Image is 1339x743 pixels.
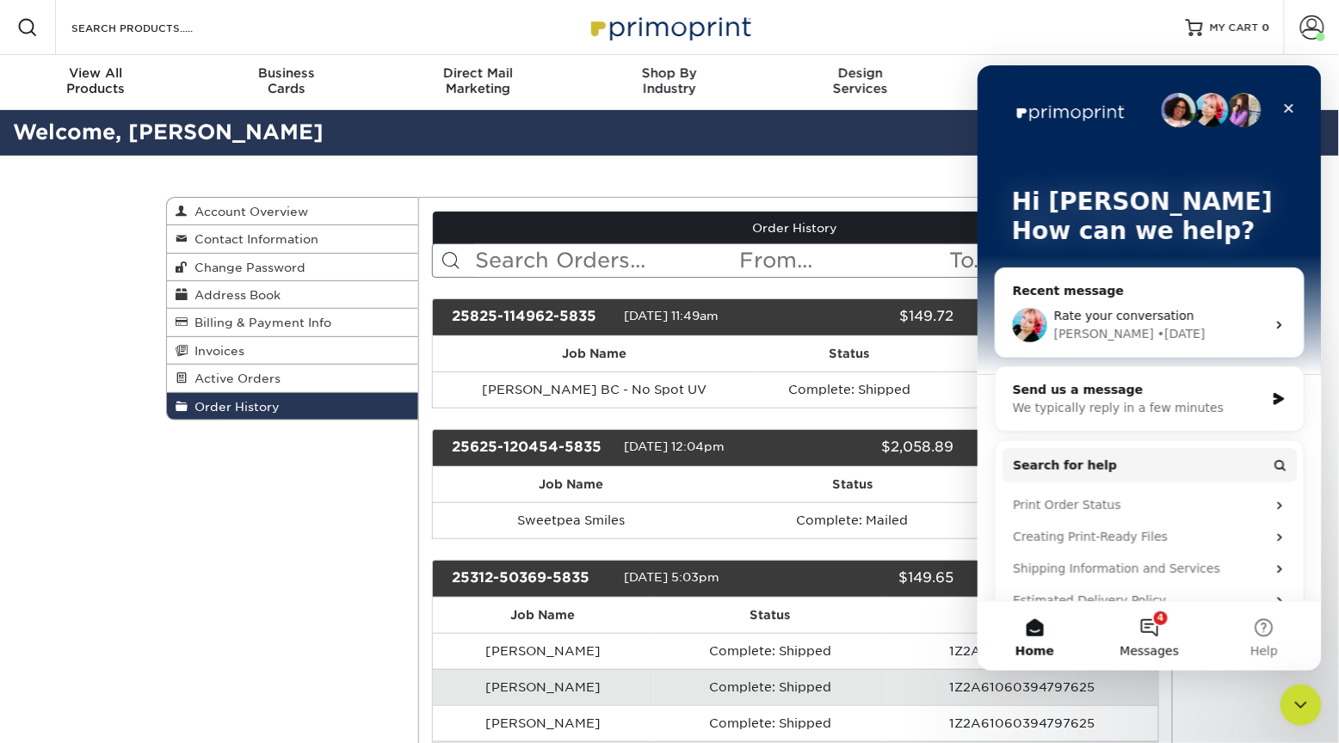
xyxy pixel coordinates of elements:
[167,393,418,420] a: Order History
[782,306,966,329] div: $149.72
[624,309,719,322] span: [DATE] 11:49am
[440,437,624,459] div: 25625-120454-5835
[654,598,887,633] th: Status
[383,55,574,110] a: Direct MailMarketing
[978,65,1322,671] iframe: Intercom live chat
[886,669,1158,705] td: 1Z2A61060394797625
[756,336,943,371] th: Status
[433,502,710,538] td: Sweetpea Smiles
[624,439,725,453] span: [DATE] 12:04pm
[433,633,654,669] td: [PERSON_NAME]
[765,55,956,110] a: DesignServices
[188,288,281,302] span: Address Book
[624,570,719,584] span: [DATE] 5:03pm
[765,65,956,96] div: Services
[756,371,943,408] td: Complete: Shipped
[188,344,244,358] span: Invoices
[70,17,238,38] input: SEARCH PRODUCTS.....
[383,65,574,96] div: Marketing
[956,65,1147,96] div: & Templates
[167,198,418,225] a: Account Overview
[886,705,1158,741] td: 1Z2A61060394797625
[709,502,996,538] td: Complete: Mailed
[433,467,710,502] th: Job Name
[709,467,996,502] th: Status
[433,598,654,633] th: Job Name
[737,244,947,277] input: From...
[654,705,887,741] td: Complete: Shipped
[167,225,418,253] a: Contact Information
[1148,55,1339,110] a: Contact& Support
[188,232,318,246] span: Contact Information
[886,633,1158,669] td: 1Z2A61060394797625
[440,568,624,590] div: 25312-50369-5835
[956,55,1147,110] a: Resources& Templates
[4,691,146,737] iframe: Google Customer Reviews
[1210,21,1259,35] span: MY CART
[474,244,738,277] input: Search Orders...
[583,9,756,46] img: Primoprint
[383,65,574,81] span: Direct Mail
[433,212,1159,244] a: Order History
[167,337,418,365] a: Invoices
[191,65,382,96] div: Cards
[886,598,1158,633] th: Tracking #
[188,371,281,385] span: Active Orders
[956,65,1147,81] span: Resources
[1280,685,1322,726] iframe: Intercom live chat
[765,65,956,81] span: Design
[433,669,654,705] td: [PERSON_NAME]
[782,437,966,459] div: $2,058.89
[574,65,765,96] div: Industry
[574,55,765,110] a: Shop ByIndustry
[191,65,382,81] span: Business
[167,309,418,336] a: Billing & Payment Info
[167,281,418,309] a: Address Book
[188,261,305,274] span: Change Password
[167,254,418,281] a: Change Password
[654,633,887,669] td: Complete: Shipped
[1262,21,1270,34] span: 0
[440,306,624,329] div: 25825-114962-5835
[433,705,654,741] td: [PERSON_NAME]
[782,568,966,590] div: $149.65
[948,244,1158,277] input: To...
[188,316,331,329] span: Billing & Payment Info
[188,205,308,218] span: Account Overview
[433,336,756,371] th: Job Name
[654,669,887,705] td: Complete: Shipped
[191,55,382,110] a: BusinessCards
